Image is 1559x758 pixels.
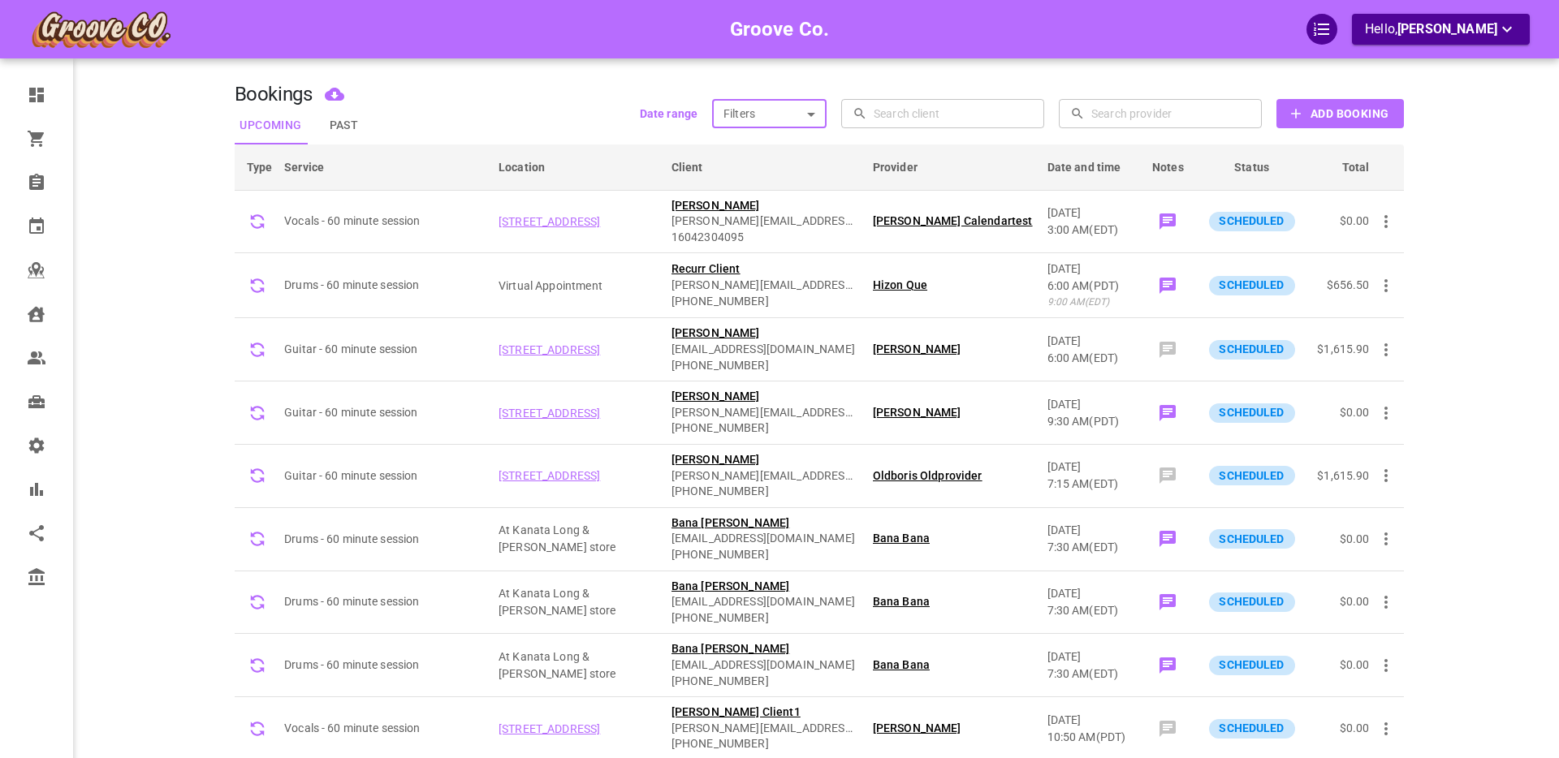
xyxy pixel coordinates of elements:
[1340,214,1370,227] span: $0.00
[1352,14,1530,45] button: Hello,[PERSON_NAME]
[1158,212,1177,231] svg: order level note!
[672,420,858,437] span: [PHONE_NUMBER]
[1047,539,1135,556] p: 7:30 AM ( EDT )
[873,405,961,421] span: [PERSON_NAME]
[284,720,484,737] p: Vocals - 60 minute session
[1047,278,1135,295] p: 6:00 AM ( PDT )
[1047,729,1135,746] p: 10:50 AM ( PDT )
[308,107,381,144] button: Past
[672,515,855,532] span: Bana [PERSON_NAME]
[284,531,484,548] p: Drums - 60 minute session
[1340,406,1370,419] span: $0.00
[1397,21,1497,37] span: [PERSON_NAME]
[672,278,858,294] span: [PERSON_NAME][EMAIL_ADDRESS][DOMAIN_NAME]
[1219,657,1284,674] p: SCHEDULED
[235,107,308,144] button: Upcoming
[1365,19,1517,40] p: Hello,
[499,407,600,420] span: [STREET_ADDRESS]
[284,277,484,294] p: Drums - 60 minute session
[672,484,858,500] span: [PHONE_NUMBER]
[1340,721,1370,734] span: $0.00
[672,389,858,405] span: [PERSON_NAME]
[1219,467,1284,485] p: SCHEDULED
[873,531,930,547] span: Bana Bana
[1040,144,1142,190] th: Date and time
[672,198,858,214] span: [PERSON_NAME]
[1047,602,1135,619] p: 7:30 AM ( EDT )
[672,342,855,358] span: [EMAIL_ADDRESS][DOMAIN_NAME]
[873,342,961,358] span: [PERSON_NAME]
[284,593,484,610] p: Drums - 60 minute session
[29,9,172,50] img: company-logo
[672,547,855,563] span: [PHONE_NUMBER]
[1219,277,1284,294] p: SCHEDULED
[672,405,858,421] span: [PERSON_NAME][EMAIL_ADDRESS][DOMAIN_NAME]
[1047,476,1135,493] p: 7:15 AM ( EDT )
[284,404,484,421] p: Guitar - 60 minute session
[672,657,855,674] span: [EMAIL_ADDRESS][DOMAIN_NAME]
[873,468,982,485] span: Oldboris Oldprovider
[874,99,1033,128] input: Search client
[672,213,858,230] span: [PERSON_NAME][EMAIL_ADDRESS][DOMAIN_NAME]
[1340,532,1370,545] span: $0.00
[1047,413,1135,430] p: 9:30 AM ( PDT )
[1091,99,1250,128] input: Search provider
[1310,144,1376,190] th: Total
[672,594,855,610] span: [EMAIL_ADDRESS][DOMAIN_NAME]
[1047,585,1135,602] p: [DATE]
[284,341,484,358] p: Guitar - 60 minute session
[277,144,491,190] th: Service
[1276,99,1403,128] button: Add Booking
[499,648,657,683] p: Company location
[672,721,858,737] span: [PERSON_NAME][EMAIL_ADDRESS][DOMAIN_NAME]
[1219,404,1284,421] p: SCHEDULED
[1047,712,1135,729] p: [DATE]
[284,213,484,230] p: Vocals - 60 minute session
[1158,340,1177,360] svg: Add note
[499,522,657,556] p: Company location
[672,674,855,690] span: [PHONE_NUMBER]
[672,704,858,721] span: [PERSON_NAME] Client1
[1317,469,1369,482] span: $1,615.90
[284,657,484,674] p: Drums - 60 minute session
[499,722,600,735] span: [STREET_ADDRESS]
[499,343,600,356] span: [STREET_ADDRESS]
[1340,658,1370,671] span: $0.00
[1047,295,1135,310] p: 9:00 AM ( EDT )
[873,213,1033,230] span: [PERSON_NAME] Calendartest
[1047,350,1135,367] p: 6:00 AM ( EDT )
[1158,466,1177,485] svg: Add note
[672,261,858,278] span: Recurr Client
[873,721,961,737] span: [PERSON_NAME]
[235,83,313,106] h1: Bookings
[1047,459,1135,476] p: [DATE]
[1327,278,1370,291] span: $656.50
[672,531,855,547] span: [EMAIL_ADDRESS][DOMAIN_NAME]
[640,107,697,120] b: Date range
[1047,648,1135,665] p: [DATE]
[284,467,484,485] p: Guitar - 60 minute session
[499,215,600,228] span: [STREET_ADDRESS]
[499,279,602,292] span: The provider has not added a virtual meeting link
[499,585,657,619] p: Company location
[325,84,344,104] svg: Export
[1047,222,1135,239] p: 3:00 AM ( EDT )
[1219,213,1284,230] p: SCHEDULED
[1317,342,1369,355] span: $1,615.90
[873,657,930,674] span: Bana Bana
[672,468,858,485] span: [PERSON_NAME][EMAIL_ADDRESS][DOMAIN_NAME]
[1158,529,1177,549] svg: order notekasjdfhaksjdbfkaljsdbflaksdjbfsakdlhbfj
[672,736,858,752] span: [PHONE_NUMBER]
[672,358,855,374] span: [PHONE_NUMBER]
[1047,396,1135,413] p: [DATE]
[1219,720,1284,737] p: SCHEDULED
[1219,593,1284,610] p: SCHEDULED
[235,144,278,190] th: Type
[712,99,827,128] div: Filters
[1047,261,1135,278] p: [DATE]
[1047,205,1135,222] p: [DATE]
[491,144,664,190] th: Location
[672,230,858,246] span: 16042304095
[1311,104,1388,124] b: Add Booking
